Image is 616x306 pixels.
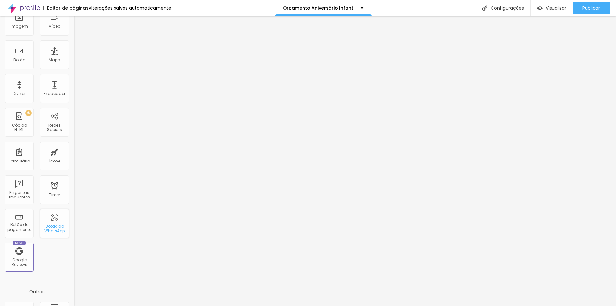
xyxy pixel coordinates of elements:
div: Formulário [9,159,30,163]
div: Botão [13,58,25,62]
div: Código HTML [6,123,32,132]
button: Publicar [573,2,610,14]
iframe: Editor [74,16,616,306]
div: Botão do WhatsApp [42,224,67,233]
div: Espaçador [44,92,65,96]
p: Orçamento Aniversário Infantil [283,6,355,10]
div: Divisor [13,92,26,96]
button: Visualizar [531,2,573,14]
img: Icone [482,5,487,11]
div: Ícone [49,159,60,163]
span: Visualizar [546,5,566,11]
div: Redes Sociais [42,123,67,132]
div: Imagem [11,24,28,29]
div: Perguntas frequentes [6,190,32,200]
div: Editor de páginas [43,6,89,10]
div: Timer [49,193,60,197]
span: Publicar [582,5,600,11]
div: Mapa [49,58,60,62]
img: view-1.svg [537,5,543,11]
div: Vídeo [49,24,60,29]
div: Novo [13,241,26,245]
div: Botão de pagamento [6,223,32,232]
div: Google Reviews [6,258,32,267]
div: Alterações salvas automaticamente [89,6,171,10]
